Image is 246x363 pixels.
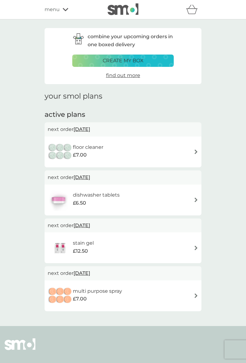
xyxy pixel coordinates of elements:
span: menu [45,6,60,14]
img: smol [5,338,35,359]
p: next order [48,125,198,133]
span: [DATE] [73,219,90,231]
h6: multi purpose spray [73,287,122,295]
img: smol [108,3,138,15]
span: £7.00 [73,151,87,159]
span: [DATE] [73,267,90,279]
span: £12.50 [73,247,88,255]
p: create my box [103,57,144,65]
h1: your smol plans [45,92,201,101]
h6: floor cleaner [73,143,103,151]
h6: dishwasher tablets [73,191,120,199]
span: £7.00 [73,295,87,303]
p: next order [48,173,198,181]
img: arrow right [194,293,198,298]
img: stain gel [48,237,73,259]
span: £6.50 [73,199,86,207]
p: next order [48,269,198,277]
span: [DATE] [73,171,90,183]
img: arrow right [194,198,198,202]
img: multi purpose spray [48,285,73,307]
span: find out more [106,72,140,78]
div: basket [186,3,201,16]
a: find out more [106,71,140,80]
p: next order [48,222,198,230]
img: arrow right [194,246,198,250]
h6: stain gel [73,239,94,247]
img: floor cleaner [48,141,73,163]
span: [DATE] [73,123,90,135]
button: create my box [72,55,174,67]
img: arrow right [194,149,198,154]
img: dishwasher tablets [48,189,69,211]
h2: active plans [45,110,201,120]
p: combine your upcoming orders in one boxed delivery [88,33,174,48]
